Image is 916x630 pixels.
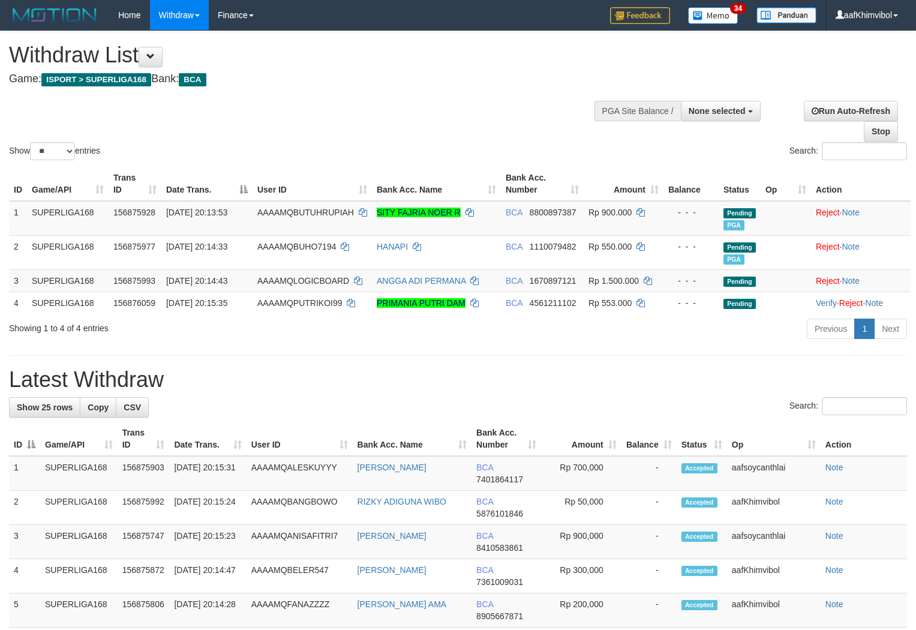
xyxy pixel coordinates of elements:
[681,497,717,508] span: Accepted
[727,593,821,628] td: aafKhimvibol
[109,167,161,201] th: Trans ID: activate to sort column ascending
[825,531,843,541] a: Note
[588,298,632,308] span: Rp 553.000
[816,276,840,286] a: Reject
[257,298,343,308] span: AAAAMQPUTRIKOI99
[247,559,353,593] td: AAAAMQBELER547
[476,509,523,518] span: Copy 5876101846 to clipboard
[723,299,756,309] span: Pending
[169,491,246,525] td: [DATE] 20:15:24
[40,593,118,628] td: SUPERLIGA168
[822,142,907,160] input: Search:
[681,532,717,542] span: Accepted
[811,235,911,269] td: ·
[663,167,719,201] th: Balance
[9,73,599,85] h4: Game: Bank:
[588,242,632,251] span: Rp 550.000
[118,525,170,559] td: 156875747
[789,397,907,415] label: Search:
[506,242,522,251] span: BCA
[677,422,727,456] th: Status: activate to sort column ascending
[247,491,353,525] td: AAAAMQBANGBOWO
[9,6,100,24] img: MOTION_logo.png
[377,242,408,251] a: HANAPI
[688,7,738,24] img: Button%20Memo.svg
[27,201,109,236] td: SUPERLIGA168
[40,456,118,491] td: SUPERLIGA168
[169,525,246,559] td: [DATE] 20:15:23
[257,242,337,251] span: AAAAMQBUHO7194
[719,167,761,201] th: Status
[247,525,353,559] td: AAAAMQANISAFITRI7
[541,559,621,593] td: Rp 300,000
[476,577,523,587] span: Copy 7361009031 to clipboard
[621,422,677,456] th: Balance: activate to sort column ascending
[476,611,523,621] span: Copy 8905667871 to clipboard
[730,3,746,14] span: 34
[9,269,27,292] td: 3
[118,593,170,628] td: 156875806
[668,297,714,309] div: - - -
[9,525,40,559] td: 3
[668,241,714,253] div: - - -
[40,525,118,559] td: SUPERLIGA168
[9,422,40,456] th: ID: activate to sort column descending
[501,167,584,201] th: Bank Acc. Number: activate to sort column ascending
[864,121,898,142] a: Stop
[811,167,911,201] th: Action
[727,559,821,593] td: aafKhimvibol
[825,497,843,506] a: Note
[27,292,109,314] td: SUPERLIGA168
[839,298,863,308] a: Reject
[166,276,227,286] span: [DATE] 20:14:43
[9,201,27,236] td: 1
[789,142,907,160] label: Search:
[27,167,109,201] th: Game/API: activate to sort column ascending
[816,208,840,217] a: Reject
[723,208,756,218] span: Pending
[723,254,744,265] span: Marked by aafsoycanthlai
[9,491,40,525] td: 2
[681,101,761,121] button: None selected
[821,422,907,456] th: Action
[610,7,670,24] img: Feedback.jpg
[9,593,40,628] td: 5
[9,368,907,392] h1: Latest Withdraw
[874,319,907,339] a: Next
[377,276,466,286] a: ANGGA ADI PERMANA
[9,43,599,67] h1: Withdraw List
[169,559,246,593] td: [DATE] 20:14:47
[530,298,576,308] span: Copy 4561211102 to clipboard
[541,422,621,456] th: Amount: activate to sort column ascending
[681,463,717,473] span: Accepted
[9,317,373,334] div: Showing 1 to 4 of 4 entries
[88,403,109,412] span: Copy
[113,242,155,251] span: 156875977
[113,298,155,308] span: 156876059
[761,167,811,201] th: Op: activate to sort column ascending
[41,73,151,86] span: ISPORT > SUPERLIGA168
[506,276,522,286] span: BCA
[668,206,714,218] div: - - -
[822,397,907,415] input: Search:
[621,456,677,491] td: -
[358,497,446,506] a: RIZKY ADIGUNA WIBO
[476,463,493,472] span: BCA
[689,106,746,116] span: None selected
[816,298,837,308] a: Verify
[358,531,427,541] a: [PERSON_NAME]
[166,298,227,308] span: [DATE] 20:15:35
[727,491,821,525] td: aafKhimvibol
[169,456,246,491] td: [DATE] 20:15:31
[530,242,576,251] span: Copy 1110079482 to clipboard
[811,269,911,292] td: ·
[621,593,677,628] td: -
[253,167,372,201] th: User ID: activate to sort column ascending
[476,599,493,609] span: BCA
[588,276,639,286] span: Rp 1.500.000
[179,73,206,86] span: BCA
[541,525,621,559] td: Rp 900,000
[247,422,353,456] th: User ID: activate to sort column ascending
[40,422,118,456] th: Game/API: activate to sort column ascending
[9,559,40,593] td: 4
